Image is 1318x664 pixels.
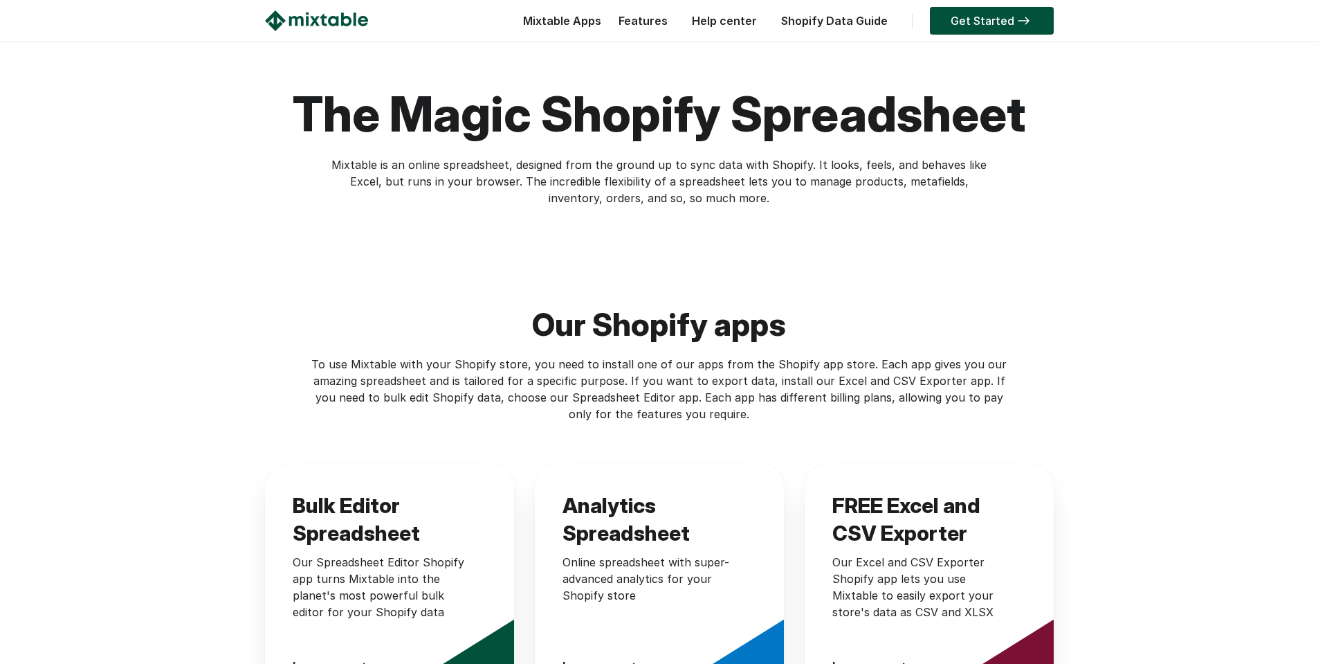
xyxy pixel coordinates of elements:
h1: The magic Shopify spreadsheet [265,83,1054,145]
h2: Our Shopify apps [265,252,1054,356]
img: arrow-right.svg [1014,17,1033,25]
a: Shopify Data Guide [774,14,895,28]
p: Mixtable is an online spreadsheet, designed from the ground up to sync data with Shopify. It look... [331,156,988,206]
div: Mixtable Apps [516,10,601,38]
h3: Analytics Spreadsheet [562,492,742,540]
a: Features [612,14,675,28]
a: Help center [685,14,764,28]
div: Our Excel and CSV Exporter Shopify app lets you use Mixtable to easily export your store's data a... [832,554,1012,644]
div: Online spreadsheet with super-advanced analytics for your Shopify store [562,554,742,644]
h3: Bulk Editor Spreadsheet [293,492,473,540]
h3: FREE Excel and CSV Exporter [832,492,1012,540]
div: Our Spreadsheet Editor Shopify app turns Mixtable into the planet's most powerful bulk editor for... [293,554,473,644]
img: Mixtable logo [265,10,368,31]
div: To use Mixtable with your Shopify store, you need to install one of our apps from the Shopify app... [304,356,1014,422]
a: Get Started [930,7,1054,35]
